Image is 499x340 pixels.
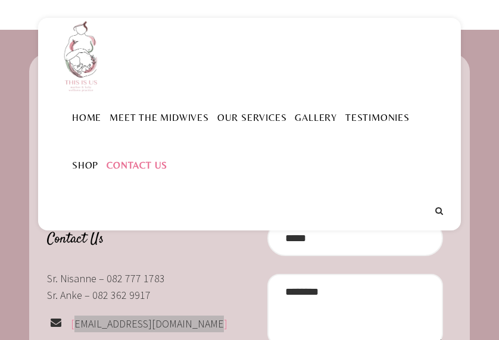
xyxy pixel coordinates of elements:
a: Our Services [213,112,291,123]
a: Home [68,112,105,123]
a: Contact Us [102,160,171,171]
h4: Contact Us [47,229,241,249]
p: Sr. Anke – 082 362 9917 [47,287,241,304]
a: Gallery [291,112,341,123]
a: Testimonies [341,112,414,123]
a: [EMAIL_ADDRESS][DOMAIN_NAME] [71,317,227,330]
div: Sr. Nisanne – 082 777 1783 [47,270,241,304]
a: Shop [68,160,102,171]
img: This is us practice [56,18,110,93]
a: Meet the Midwives [105,112,213,123]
